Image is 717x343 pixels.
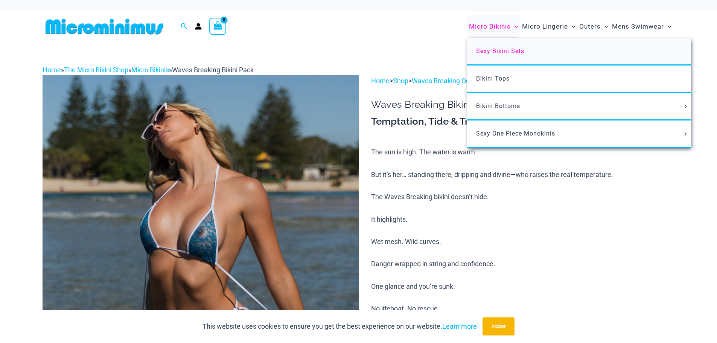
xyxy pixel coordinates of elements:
[393,77,408,85] a: Shop
[202,321,477,332] p: This website uses cookies to ensure you get the best experience on our website.
[64,66,128,74] a: The Micro Bikini Shop
[181,22,187,31] a: Search icon link
[371,75,674,87] p: > >
[467,93,691,120] a: Bikini BottomsMenu ToggleMenu Toggle
[195,23,202,30] a: Account icon link
[43,66,254,74] span: » » »
[371,115,674,128] h3: Temptation, Tide & Trouble
[467,15,520,38] a: Micro BikinisMenu ToggleMenu Toggle
[664,17,671,36] span: Menu Toggle
[681,105,690,108] span: Menu Toggle
[476,102,520,110] span: Bikini Bottoms
[612,17,664,36] span: Mens Swimwear
[522,17,568,36] span: Micro Lingerie
[467,66,691,93] a: Bikini Tops
[172,66,254,74] span: Waves Breaking Bikini Pack
[579,17,601,36] span: Outers
[442,322,477,330] a: Learn more
[209,18,227,35] a: View Shopping Cart, empty
[412,77,481,85] a: Waves Breaking Ocean
[131,66,169,74] a: Micro Bikinis
[577,15,610,38] a: OutersMenu ToggleMenu Toggle
[601,17,608,36] span: Menu Toggle
[681,132,690,136] span: Menu Toggle
[476,130,555,137] span: Sexy One Piece Monokinis
[371,99,674,110] h1: Waves Breaking Bikini Pack
[43,18,166,35] img: MM SHOP LOGO FLAT
[511,17,518,36] span: Menu Toggle
[467,120,691,148] a: Sexy One Piece MonokinisMenu ToggleMenu Toggle
[610,15,673,38] a: Mens SwimwearMenu ToggleMenu Toggle
[568,17,575,36] span: Menu Toggle
[476,47,524,55] span: Sexy Bikini Sets
[520,15,577,38] a: Micro LingerieMenu ToggleMenu Toggle
[371,77,390,85] a: Home
[476,75,510,82] span: Bikini Tops
[483,317,515,335] button: Accept
[467,38,691,66] a: Sexy Bikini Sets
[43,66,61,74] a: Home
[466,14,675,39] nav: Site Navigation
[469,17,511,36] span: Micro Bikinis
